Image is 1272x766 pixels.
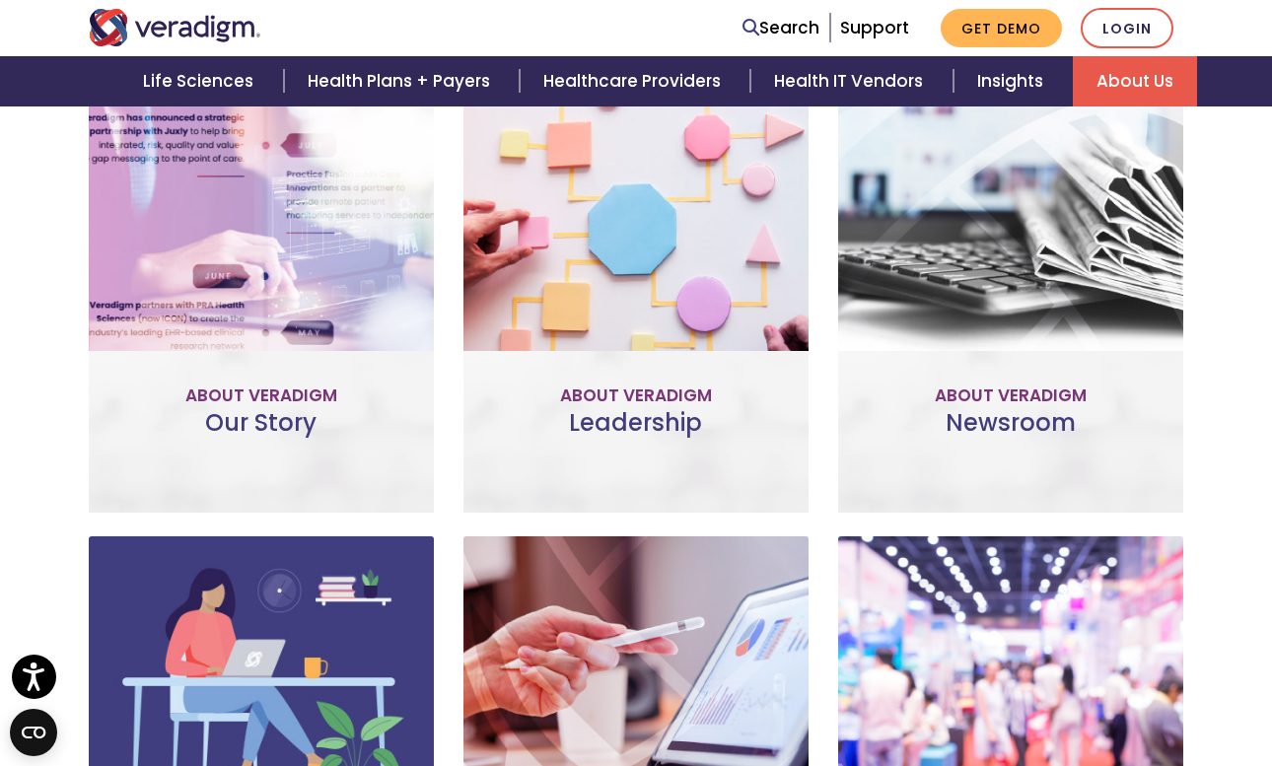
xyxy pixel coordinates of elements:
[854,409,1167,466] h3: Newsroom
[10,709,57,756] button: Open CMP widget
[750,56,953,106] a: Health IT Vendors
[479,409,793,466] h3: Leadership
[89,9,261,46] img: Veradigm logo
[1081,8,1173,48] a: Login
[941,9,1062,47] a: Get Demo
[520,56,750,106] a: Healthcare Providers
[1073,56,1197,106] a: About Us
[105,383,418,409] p: About Veradigm
[119,56,283,106] a: Life Sciences
[105,409,418,466] h3: Our Story
[840,16,909,39] a: Support
[742,15,819,41] a: Search
[954,56,1073,106] a: Insights
[284,56,520,106] a: Health Plans + Payers
[479,383,793,409] p: About Veradigm
[854,383,1167,409] p: About Veradigm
